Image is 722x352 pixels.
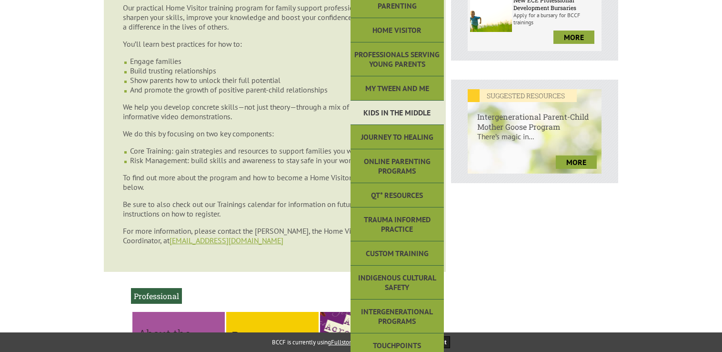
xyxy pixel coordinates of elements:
p: Be sure to also check out our Trainings calendar for information on future sessions, and instruct... [123,199,427,218]
a: Indigenous Cultural Safety [351,266,444,300]
a: Online Parenting Programs [351,149,444,183]
p: To find out more about the program and how to become a Home Visitor click on the sections below. [123,173,427,192]
li: Core Training: gain strategies and resources to support families you work with [130,146,427,155]
li: And promote the growth of positive parent-child relationships [130,85,427,94]
a: more [556,155,597,169]
a: Kids in the Middle [351,101,444,125]
li: Engage families [130,56,427,66]
a: Journey to Healing [351,125,444,149]
a: Trauma Informed Practice [351,207,444,241]
em: SUGGESTED RESOURCES [468,89,577,102]
h2: Professional [131,288,182,304]
p: You’ll learn best practices for how to: [123,39,427,49]
p: We help you develop concrete skills—not just theory—through a mix of hands-on practice and inform... [123,102,427,121]
h6: Intergenerational Parent-Child Mother Goose Program [468,102,602,132]
a: Professionals Serving Young Parents [351,42,444,76]
p: Apply for a bursary for BCCF trainings [513,11,599,26]
a: QT* Resources [351,183,444,207]
p: We do this by focusing on two key components: [123,129,427,138]
li: Show parents how to unlock their full potential [130,75,427,85]
a: Fullstory [331,338,354,346]
p: Our practical Home Visitor training program for family support professionals will help you sharpe... [123,3,427,31]
a: Intergenerational Programs [351,300,444,333]
a: more [553,31,594,44]
li: Build trusting relationships [130,66,427,75]
li: Risk Management: build skills and awareness to stay safe in your work [130,155,427,165]
p: For more information, please contact the [PERSON_NAME], the Home Visitor Program Coordinator, at [123,226,427,245]
a: Home Visitor [351,18,444,42]
a: [EMAIL_ADDRESS][DOMAIN_NAME] [170,236,283,245]
a: Custom Training [351,241,444,266]
p: There’s magic in... [468,132,602,151]
a: My Tween and Me [351,76,444,101]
